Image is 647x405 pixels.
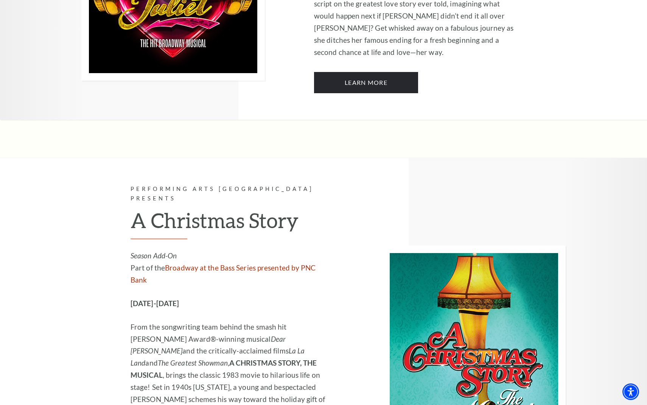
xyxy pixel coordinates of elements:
[131,251,177,260] em: Season Add-On
[622,383,639,400] div: Accessibility Menu
[131,208,333,239] h2: A Christmas Story
[131,250,333,286] p: Part of the
[314,72,418,93] a: Learn More & Juliet
[131,185,333,203] p: Performing Arts [GEOGRAPHIC_DATA] Presents
[131,299,179,308] strong: [DATE]-[DATE]
[158,358,228,367] em: The Greatest Showman
[131,263,316,284] a: Broadway at the Bass Series presented by PNC Bank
